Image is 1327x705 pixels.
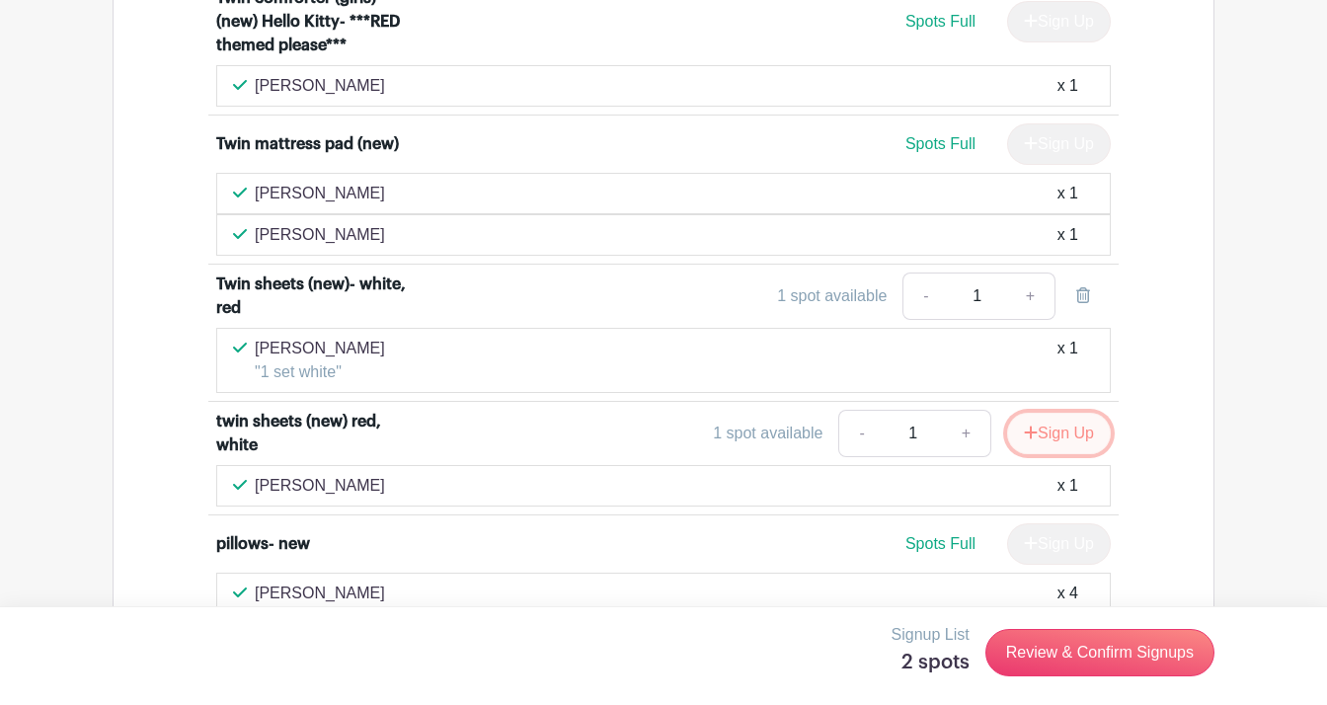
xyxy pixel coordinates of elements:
div: x 4 [1057,582,1078,605]
div: x 1 [1057,474,1078,498]
p: [PERSON_NAME] [255,474,385,498]
div: pillows- new [216,532,310,556]
a: + [942,410,991,457]
div: 1 spot available [777,284,887,308]
div: x 1 [1057,182,1078,205]
span: Spots Full [905,13,976,30]
a: - [838,410,884,457]
div: twin sheets (new) red, white [216,410,417,457]
div: x 1 [1057,223,1078,247]
a: - [902,273,948,320]
div: 1 spot available [713,422,822,445]
p: [PERSON_NAME] [255,182,385,205]
span: Spots Full [905,135,976,152]
p: [PERSON_NAME] [255,337,385,360]
p: Signup List [892,623,970,647]
div: Twin mattress pad (new) [216,132,399,156]
a: Review & Confirm Signups [985,629,1214,676]
div: Twin sheets (new)- white, red [216,273,417,320]
a: + [1006,273,1055,320]
p: [PERSON_NAME] [255,582,385,605]
button: Sign Up [1007,413,1111,454]
p: "1 set white" [255,360,385,384]
div: x 1 [1057,337,1078,384]
div: x 1 [1057,74,1078,98]
p: [PERSON_NAME] [255,74,385,98]
span: Spots Full [905,535,976,552]
p: [PERSON_NAME] [255,223,385,247]
h5: 2 spots [892,651,970,674]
